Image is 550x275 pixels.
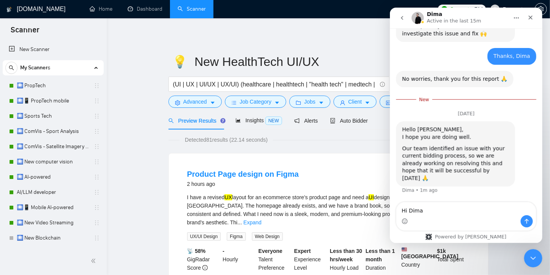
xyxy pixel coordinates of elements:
a: AI/LLM developer [17,185,89,200]
a: 🛄 New Video Streaming [17,215,89,230]
span: caret-down [210,100,215,106]
a: Expand [244,219,261,225]
a: 🛄 AI-powered [17,169,89,185]
span: Web Design [252,232,283,241]
span: double-left [91,257,98,265]
div: Hourly Load [329,247,364,272]
span: user [492,6,498,12]
span: caret-down [274,100,280,106]
div: Talent Preference [257,247,293,272]
b: Less than 30 hrs/week [330,248,362,262]
span: UX/UI Design [187,232,221,241]
span: holder [94,128,100,134]
span: Jobs [304,98,316,106]
span: Job Category [240,98,271,106]
span: holder [94,83,100,89]
span: info-circle [202,265,208,270]
div: Experience Level [293,247,329,272]
b: Less than 1 month [366,248,395,262]
span: search [6,65,17,70]
span: My Scanners [20,60,50,75]
a: 🛄 ComVis - Satellite Imagery Analysis [17,139,89,154]
span: caret-down [365,100,370,106]
span: Connects: [450,5,473,13]
div: Tooltip anchor [220,117,226,124]
span: Figma [227,232,245,241]
span: Preview Results [168,118,223,124]
span: Client [348,98,362,106]
button: search [5,62,18,74]
span: Alerts [294,118,318,124]
span: Auto Bidder [330,118,368,124]
a: setting [535,6,547,12]
span: user [340,100,345,106]
a: 🛄📱 Mobile AI-powered [17,200,89,215]
li: New Scanner [3,42,104,57]
div: I have a revised layout for an ecommerce store’s product page and need a design created in [GEOGR... [187,193,470,227]
img: upwork-logo.png [441,6,447,12]
span: Detected 81 results (22.14 seconds) [180,136,273,144]
span: folder [296,100,301,106]
div: Hourly [221,247,257,272]
span: holder [94,98,100,104]
button: setting [535,3,547,15]
a: 💻 startup [17,246,89,261]
span: NEW [265,117,282,125]
iframe: Intercom live chat [524,249,542,267]
button: idcardVendorcaret-down [380,96,426,108]
span: holder [94,205,100,211]
button: folderJobscaret-down [289,96,330,108]
a: New Scanner [9,42,98,57]
b: $ 1k [437,248,446,254]
iframe: Intercom live chat [390,8,542,243]
span: notification [294,118,300,123]
span: holder [94,144,100,150]
span: holder [94,220,100,226]
span: caret-down [319,100,324,106]
div: GigRadar Score [186,247,221,272]
a: 🛄 PropTech [17,78,89,93]
a: homeHome [90,6,112,12]
button: settingAdvancedcaret-down [168,96,222,108]
button: barsJob Categorycaret-down [225,96,286,108]
span: idcard [386,100,391,106]
a: 🛄 New Blockchain [17,230,89,246]
span: holder [94,113,100,119]
a: Product Page design on Figma [187,170,299,178]
a: 🛄📱 PropTech mobile [17,93,89,109]
b: 📡 58% [187,248,206,254]
span: setting [175,100,180,106]
mark: UX [224,194,232,200]
a: 🛄 ComVis - Sport Analysis [17,124,89,139]
a: 🛄 New computer vision [17,154,89,169]
span: info-circle [380,82,385,87]
b: Everyone [258,248,282,254]
img: 🇺🇸 [402,247,407,252]
span: Insights [236,117,282,123]
span: search [168,118,174,123]
a: searchScanner [178,6,206,12]
span: area-chart [236,118,241,123]
span: 714 [475,5,483,13]
span: Advanced [183,98,207,106]
b: - [223,248,224,254]
b: Expert [294,248,311,254]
